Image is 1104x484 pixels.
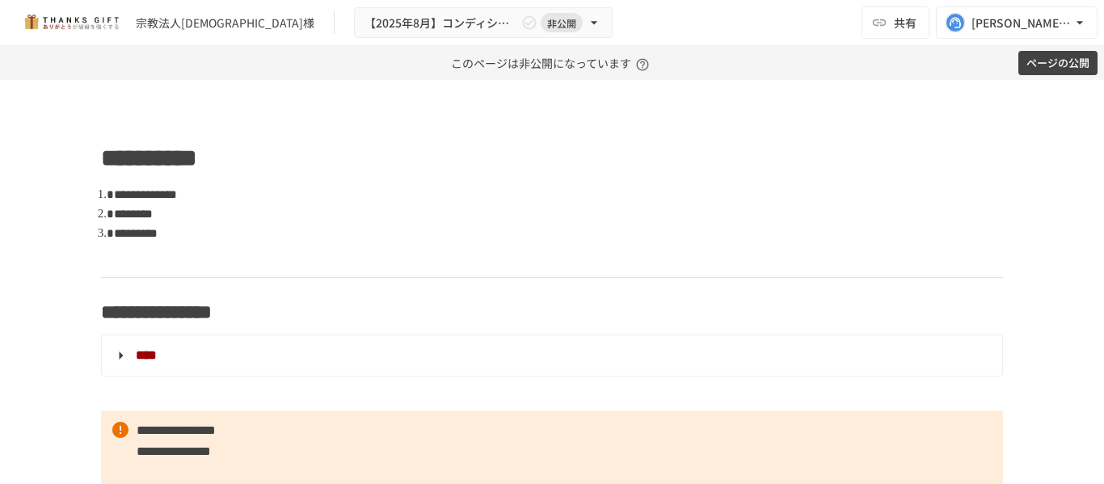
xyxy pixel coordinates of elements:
button: 【2025年8月】コンディションサーベイ振り返り非公開 [354,7,613,39]
div: 宗教法人[DEMOGRAPHIC_DATA]様 [136,15,314,32]
button: [PERSON_NAME][EMAIL_ADDRESS][DOMAIN_NAME] [936,6,1098,39]
button: ページの公開 [1018,51,1098,76]
span: 共有 [894,14,916,32]
button: 共有 [862,6,929,39]
span: 非公開 [541,15,583,32]
span: 【2025年8月】コンディションサーベイ振り返り [364,13,518,33]
p: このページは非公開になっています [451,46,654,80]
div: [PERSON_NAME][EMAIL_ADDRESS][DOMAIN_NAME] [971,13,1072,33]
img: mMP1OxWUAhQbsRWCurg7vIHe5HqDpP7qZo7fRoNLXQh [19,10,123,36]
